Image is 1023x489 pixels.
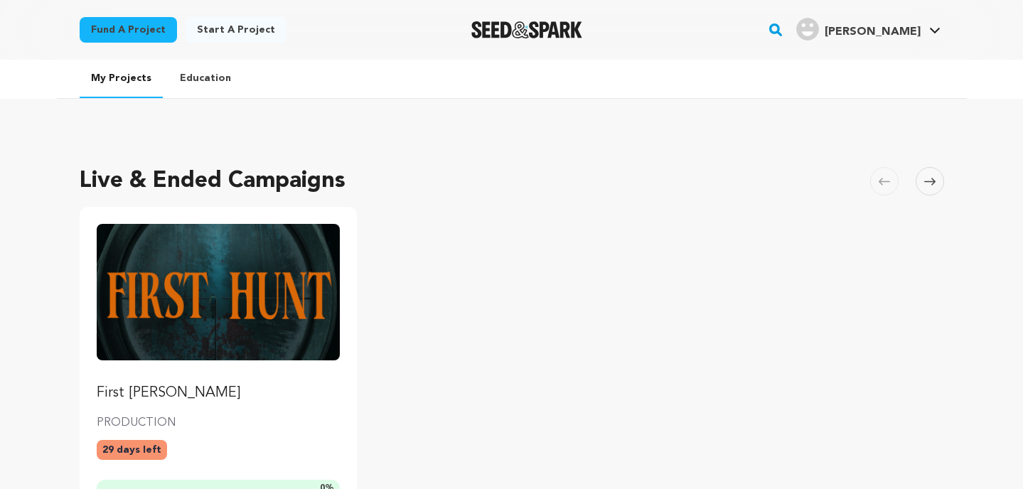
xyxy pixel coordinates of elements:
h2: Live & Ended Campaigns [80,164,346,198]
a: Fund First Hunt [97,224,341,403]
div: Freeman M.'s Profile [796,18,921,41]
span: [PERSON_NAME] [825,26,921,38]
p: 29 days left [97,440,167,460]
a: Start a project [186,17,286,43]
a: Seed&Spark Homepage [471,21,583,38]
p: First [PERSON_NAME] [97,383,341,403]
a: Education [168,60,242,97]
p: PRODUCTION [97,414,341,431]
a: My Projects [80,60,163,98]
span: Freeman M.'s Profile [793,15,943,45]
img: Seed&Spark Logo Dark Mode [471,21,583,38]
a: Freeman M.'s Profile [793,15,943,41]
a: Fund a project [80,17,177,43]
img: user.png [796,18,819,41]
